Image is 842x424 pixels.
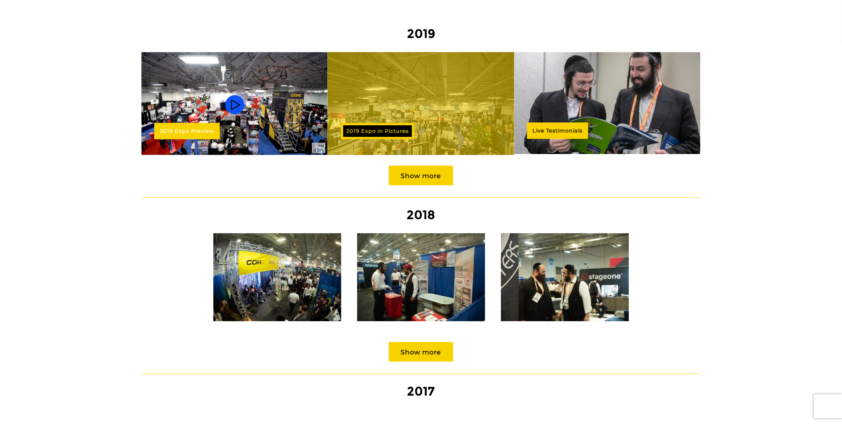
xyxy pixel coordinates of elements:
a: 2019 Expo Preview [154,123,220,139]
a: Show more [389,166,453,185]
h3: 2019 [141,23,701,45]
h3: 2017 [141,380,701,402]
a: 2019 Expo in Pictures [341,123,414,139]
a: Show more [389,342,453,362]
h3: 2018 [141,204,701,226]
a: Live Testimonials [527,122,588,139]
